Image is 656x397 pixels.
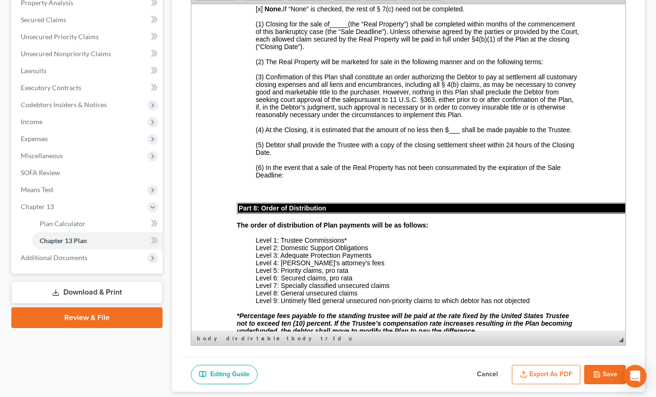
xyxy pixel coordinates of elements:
[13,45,163,62] a: Unsecured Nonpriority Claims
[285,334,318,343] a: tbody element
[21,16,66,24] span: Secured Claims
[21,135,48,143] span: Expenses
[21,169,60,177] span: SOFA Review
[13,28,163,45] a: Unsecured Priority Claims
[13,11,163,28] a: Secured Claims
[11,307,163,328] a: Review & File
[195,334,224,343] a: body element
[45,308,381,330] strong: *Percentage fees payable to the standing trustee will be paid at the rate fixed by the United Sta...
[13,164,163,181] a: SOFA Review
[331,334,346,343] a: td element
[21,67,46,75] span: Lawsuits
[624,365,647,388] div: Open Intercom Messenger
[40,237,87,245] span: Chapter 13 Plan
[584,365,626,385] button: Save
[21,152,63,160] span: Miscellaneous
[32,215,163,232] a: Plan Calculator
[21,84,81,92] span: Executory Contracts
[319,334,330,343] a: tr element
[11,281,163,304] a: Download & Print
[21,118,43,126] span: Income
[512,365,580,385] button: Export as PDF
[255,334,284,343] a: table element
[21,50,111,58] span: Unsecured Nonpriority Claims
[240,334,254,343] a: div element
[21,253,87,262] span: Additional Documents
[21,33,99,41] span: Unsecured Priority Claims
[21,101,107,109] span: Codebtors Insiders & Notices
[32,232,163,249] a: Chapter 13 Plan
[21,203,54,211] span: Chapter 13
[13,79,163,96] a: Executory Contracts
[619,338,623,342] span: Resize
[224,334,239,343] a: div element
[191,365,258,385] a: Editing Guide
[21,186,53,194] span: Means Test
[466,365,508,385] button: Cancel
[191,4,625,331] iframe: Rich Text Editor, document-ckeditor
[347,334,353,343] a: u element
[13,62,163,79] a: Lawsuits
[40,220,86,228] span: Plan Calculator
